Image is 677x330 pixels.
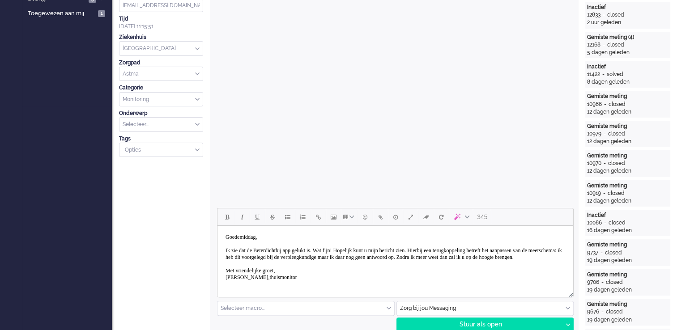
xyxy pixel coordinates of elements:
div: 12 dagen geleden [587,108,668,116]
div: Gemiste meting [587,271,668,279]
div: 10970 [587,160,601,167]
div: Gemiste meting [587,123,668,130]
span: 345 [477,213,487,220]
div: - [600,41,607,49]
div: 12 dagen geleden [587,167,668,175]
div: 19 dagen geleden [587,316,668,324]
div: 16 dagen geleden [587,227,668,234]
button: Italic [234,209,250,224]
div: 12 dagen geleden [587,138,668,145]
div: closed [607,41,624,49]
button: Insert/edit image [326,209,341,224]
div: 9676 [587,308,599,316]
div: 8 dagen geleden [587,78,668,86]
div: 5 dagen geleden [587,49,668,56]
span: Toegewezen aan mij [28,9,95,18]
div: 12168 [587,41,600,49]
button: AI [449,209,473,224]
div: Categorie [119,84,203,92]
div: Ziekenhuis [119,34,203,41]
div: 11422 [587,71,600,78]
div: - [600,11,607,19]
div: closed [608,190,625,197]
button: Add attachment [373,209,388,224]
div: 10986 [587,101,602,108]
div: Gemiste meting [587,152,668,160]
div: Gemiste meting (4) [587,34,668,41]
div: closed [609,101,626,108]
div: - [601,130,608,138]
button: Strikethrough [265,209,280,224]
div: 10979 [587,130,601,138]
div: solved [607,71,623,78]
div: [DATE] 11:15:51 [119,15,203,30]
div: closed [605,249,622,257]
button: Delay message [388,209,403,224]
button: Clear formatting [418,209,434,224]
button: Numbered list [295,209,311,224]
div: Inactief [587,4,668,11]
div: - [599,308,606,316]
div: closed [606,279,623,286]
iframe: Rich Text Area [217,226,573,289]
div: Resize [566,289,573,297]
div: closed [607,11,624,19]
div: Tags [119,135,203,143]
div: - [599,279,606,286]
div: - [602,219,609,227]
div: Select Tags [119,143,203,157]
div: - [601,160,608,167]
div: Gemiste meting [587,300,668,308]
div: 12833 [587,11,600,19]
button: 345 [473,209,491,224]
div: 19 dagen geleden [587,257,668,264]
button: Table [341,209,358,224]
div: 9737 [587,249,598,257]
div: Zorgpad [119,59,203,67]
div: 10919 [587,190,601,197]
button: Reset content [434,209,449,224]
div: closed [608,160,625,167]
div: - [598,249,605,257]
div: closed [609,219,626,227]
div: Tijd [119,15,203,23]
button: Fullscreen [403,209,418,224]
div: 12 dagen geleden [587,197,668,205]
div: Onderwerp [119,110,203,117]
div: closed [608,130,625,138]
span: 1 [98,10,105,17]
button: Underline [250,209,265,224]
div: 10086 [587,219,602,227]
div: 9706 [587,279,599,286]
div: Gemiste meting [587,182,668,190]
div: Gemiste meting [587,93,668,100]
div: 19 dagen geleden [587,286,668,294]
div: closed [606,308,623,316]
button: Bold [219,209,234,224]
button: Emoticons [358,209,373,224]
div: 2 uur geleden [587,19,668,26]
div: - [601,190,608,197]
button: Bullet list [280,209,295,224]
div: Gemiste meting [587,241,668,249]
div: Inactief [587,63,668,71]
button: Insert/edit link [311,209,326,224]
a: Toegewezen aan mij 1 [26,8,112,18]
div: - [600,71,607,78]
div: - [602,101,609,108]
div: Inactief [587,212,668,219]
